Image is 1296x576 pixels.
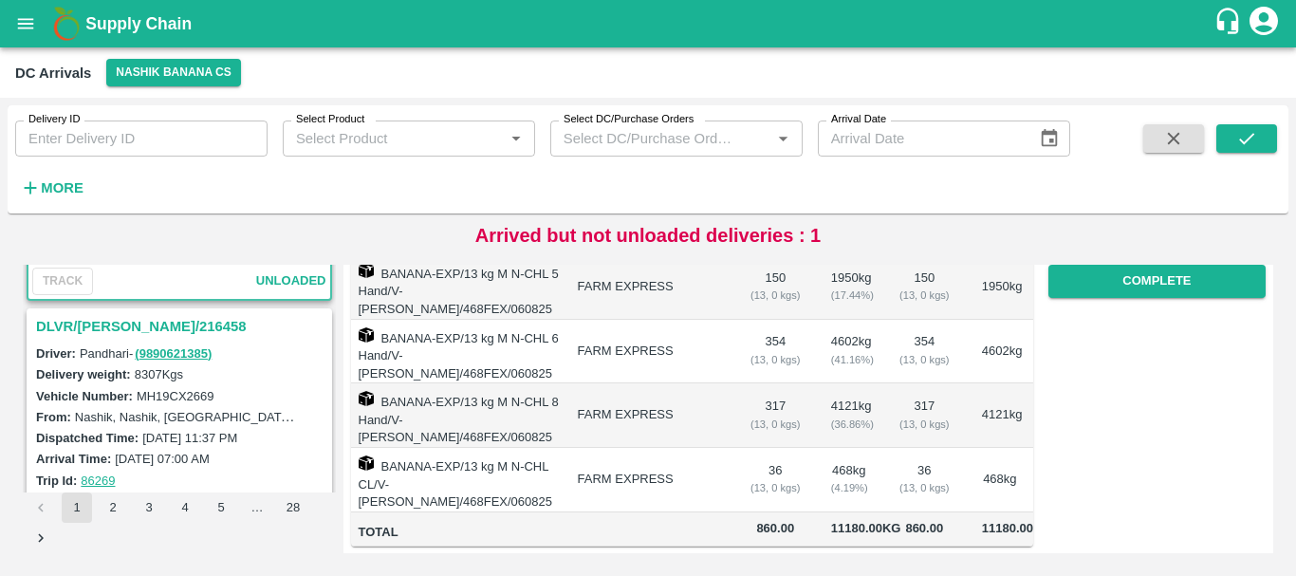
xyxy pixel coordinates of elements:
[563,383,735,448] td: FARM EXPRESS
[85,10,1213,37] a: Supply Chain
[41,180,83,195] strong: More
[351,320,563,384] td: BANANA-EXP/13 kg M N-CHL 6 Hand/V-[PERSON_NAME]/468FEX/060825
[135,346,212,361] a: (9890621385)
[1213,7,1247,41] div: customer-support
[36,410,71,424] label: From:
[898,287,952,304] div: ( 13, 0 kgs)
[1247,4,1281,44] div: account of current user
[475,221,822,250] p: Arrived but not unloaded deliveries : 1
[735,383,816,448] td: 317
[750,416,801,433] div: ( 13, 0 kgs)
[106,59,241,86] button: Select DC
[831,351,867,368] div: ( 41.16 %)
[134,492,164,523] button: Go to page 3
[28,112,80,127] label: Delivery ID
[967,255,1033,320] td: 1950 kg
[36,367,131,381] label: Delivery weight:
[15,121,268,157] input: Enter Delivery ID
[242,499,272,517] div: …
[735,320,816,384] td: 354
[137,389,214,403] label: MH19CX2669
[115,452,209,466] label: [DATE] 07:00 AM
[170,492,200,523] button: Go to page 4
[26,523,56,553] button: Go to next page
[750,351,801,368] div: ( 13, 0 kgs)
[735,448,816,512] td: 36
[504,126,528,151] button: Open
[36,452,111,466] label: Arrival Time:
[81,474,115,488] a: 86269
[359,263,374,278] img: box
[882,383,967,448] td: 317
[75,409,563,424] label: Nashik, Nashik, [GEOGRAPHIC_DATA], [GEOGRAPHIC_DATA], [GEOGRAPHIC_DATA]
[359,327,374,343] img: box
[831,416,867,433] div: ( 36.86 %)
[831,521,901,535] span: 11180.00 Kg
[206,492,236,523] button: Go to page 5
[898,351,952,368] div: ( 13, 0 kgs)
[4,2,47,46] button: open drawer
[816,255,882,320] td: 1950 kg
[818,121,1025,157] input: Arrival Date
[735,255,816,320] td: 150
[750,287,801,304] div: ( 13, 0 kgs)
[296,112,364,127] label: Select Product
[882,448,967,512] td: 36
[770,126,795,151] button: Open
[288,126,498,151] input: Select Product
[750,518,801,540] span: 860.00
[882,320,967,384] td: 354
[351,383,563,448] td: BANANA-EXP/13 kg M N-CHL 8 Hand/V-[PERSON_NAME]/468FEX/060825
[36,474,77,488] label: Trip Id:
[80,346,213,361] span: Pandhari -
[898,479,952,496] div: ( 13, 0 kgs)
[359,522,563,544] span: Total
[831,287,867,304] div: ( 17.44 %)
[36,346,76,361] label: Driver:
[982,521,1052,535] span: 11180.00 Kg
[359,455,374,471] img: box
[967,383,1033,448] td: 4121 kg
[278,492,308,523] button: Go to page 28
[256,270,326,292] span: unloaded
[831,479,867,496] div: ( 4.19 %)
[351,255,563,320] td: BANANA-EXP/13 kg M N-CHL 5 Hand/V-[PERSON_NAME]/468FEX/060825
[967,320,1033,384] td: 4602 kg
[1048,265,1266,298] button: Complete
[36,314,328,339] h3: DLVR/[PERSON_NAME]/216458
[750,479,801,496] div: ( 13, 0 kgs)
[36,389,133,403] label: Vehicle Number:
[36,431,139,445] label: Dispatched Time:
[831,112,886,127] label: Arrival Date
[564,112,694,127] label: Select DC/Purchase Orders
[816,448,882,512] td: 468 kg
[23,492,336,553] nav: pagination navigation
[816,320,882,384] td: 4602 kg
[15,61,91,85] div: DC Arrivals
[47,5,85,43] img: logo
[98,492,128,523] button: Go to page 2
[135,367,183,381] label: 8307 Kgs
[816,383,882,448] td: 4121 kg
[898,416,952,433] div: ( 13, 0 kgs)
[556,126,741,151] input: Select DC/Purchase Orders
[62,492,92,523] button: page 1
[563,255,735,320] td: FARM EXPRESS
[351,448,563,512] td: BANANA-EXP/13 kg M N-CHL CL/V-[PERSON_NAME]/468FEX/060825
[563,448,735,512] td: FARM EXPRESS
[967,448,1033,512] td: 468 kg
[563,320,735,384] td: FARM EXPRESS
[359,391,374,406] img: box
[85,14,192,33] b: Supply Chain
[882,255,967,320] td: 150
[1031,121,1067,157] button: Choose date
[15,172,88,204] button: More
[142,431,237,445] label: [DATE] 11:37 PM
[898,518,952,540] span: 860.00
